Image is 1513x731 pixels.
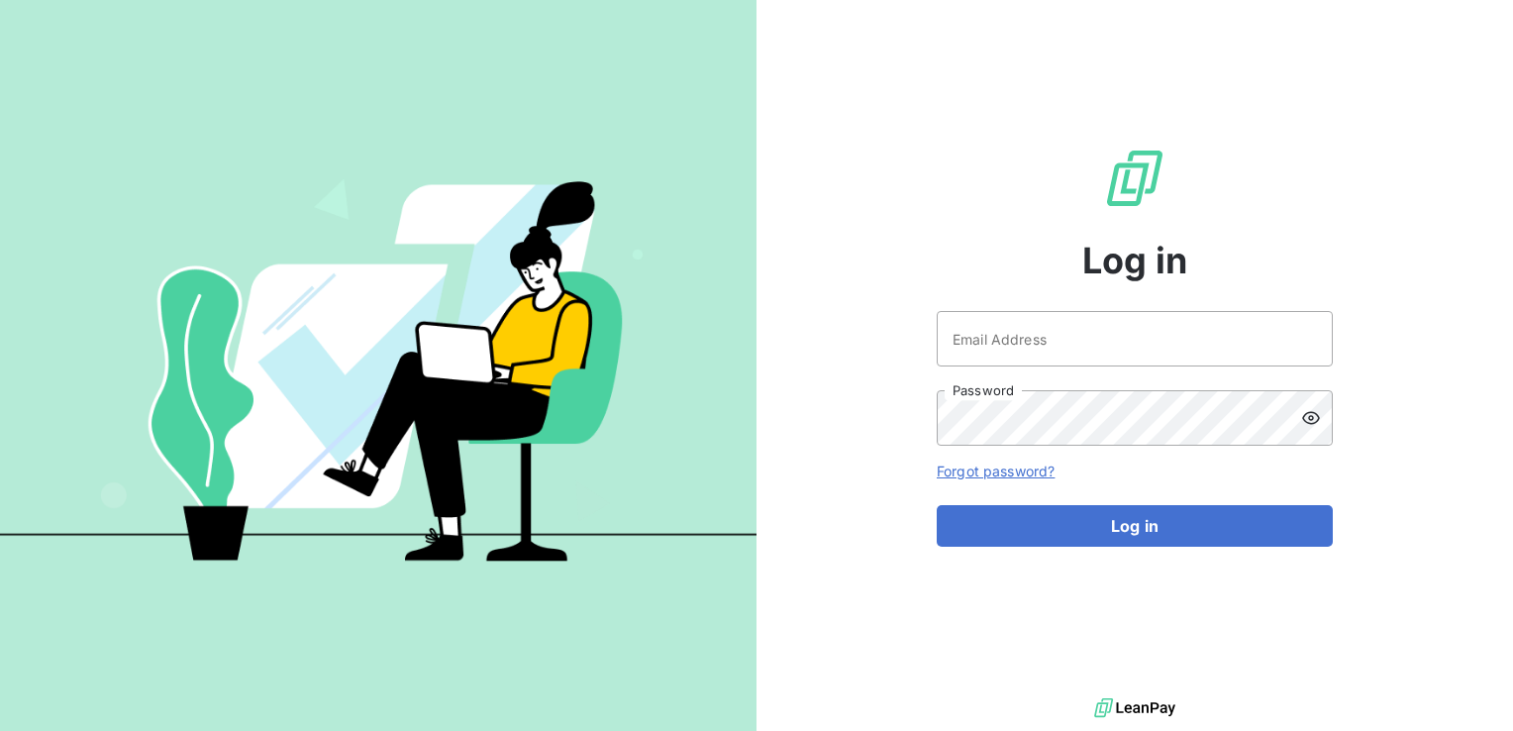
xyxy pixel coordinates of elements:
img: logo [1094,693,1175,723]
a: Forgot password? [937,463,1055,479]
span: Log in [1082,234,1188,287]
img: LeanPay Logo [1103,147,1166,210]
button: Log in [937,505,1333,547]
input: placeholder [937,311,1333,366]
